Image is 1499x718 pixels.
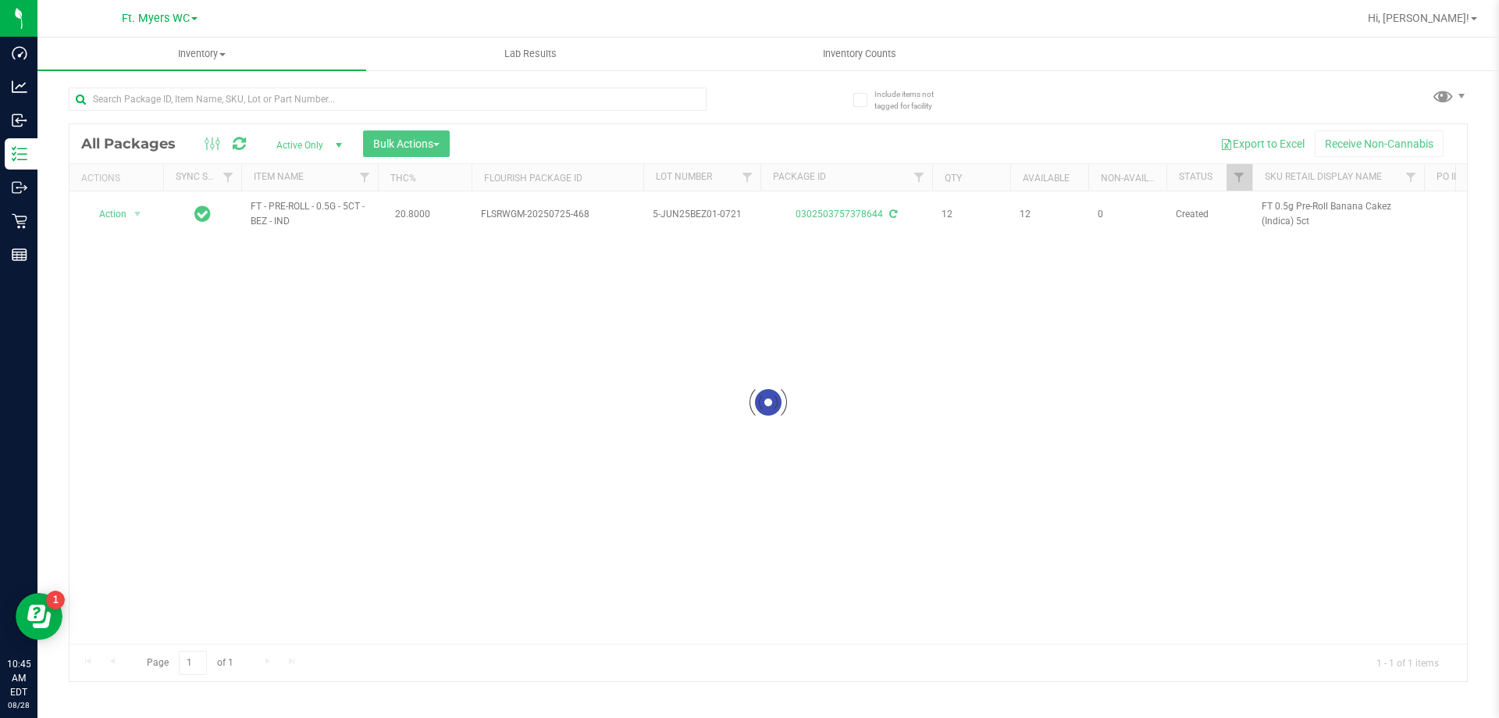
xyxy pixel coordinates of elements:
[12,213,27,229] inline-svg: Retail
[695,38,1024,70] a: Inventory Counts
[46,591,65,609] iframe: Resource center unread badge
[7,657,30,699] p: 10:45 AM EDT
[874,88,952,112] span: Include items not tagged for facility
[12,79,27,95] inline-svg: Analytics
[802,47,917,61] span: Inventory Counts
[122,12,190,25] span: Ft. Myers WC
[37,38,366,70] a: Inventory
[7,699,30,711] p: 08/28
[12,146,27,162] inline-svg: Inventory
[37,47,366,61] span: Inventory
[1368,12,1469,24] span: Hi, [PERSON_NAME]!
[12,113,27,128] inline-svg: Inbound
[16,593,62,640] iframe: Resource center
[12,45,27,61] inline-svg: Dashboard
[483,47,578,61] span: Lab Results
[12,180,27,195] inline-svg: Outbound
[69,88,707,111] input: Search Package ID, Item Name, SKU, Lot or Part Number...
[366,38,695,70] a: Lab Results
[12,247,27,263] inline-svg: Reports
